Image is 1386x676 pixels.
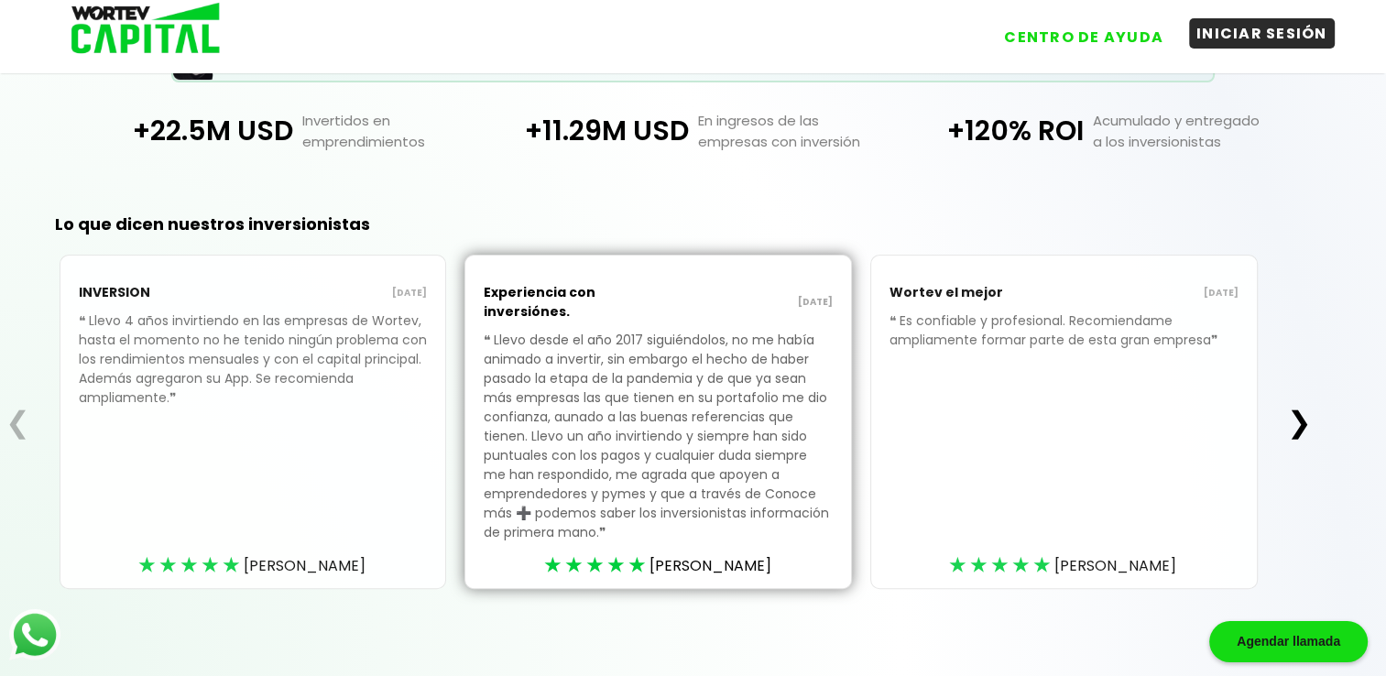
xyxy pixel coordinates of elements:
p: Acumulado y entregado a los inversionistas [1084,110,1286,152]
div: Agendar llamada [1209,621,1368,662]
div: ★★★★★ [544,551,649,579]
p: Wortev el mejor [889,274,1064,311]
p: Experiencia con inversiónes. [484,274,658,331]
div: ★★★★★ [949,551,1054,579]
button: CENTRO DE AYUDA [997,22,1171,52]
span: [PERSON_NAME] [649,554,771,577]
p: Es confiable y profesional. Recomiendame ampliamente formar parte de esta gran empresa [889,311,1239,377]
p: [DATE] [1064,286,1238,300]
p: [DATE] [659,295,833,310]
p: +22.5M USD [101,110,294,152]
span: ❞ [169,388,180,407]
span: [PERSON_NAME] [244,554,366,577]
a: INICIAR SESIÓN [1171,8,1335,52]
div: ★★★★★ [138,551,244,579]
span: ❝ [484,331,494,349]
span: ❝ [79,311,89,330]
p: [DATE] [253,286,427,300]
a: CENTRO DE AYUDA [978,8,1171,52]
span: ❞ [599,523,609,541]
p: Llevo 4 años invirtiendo en las empresas de Wortev, hasta el momento no he tenido ningún problema... [79,311,428,435]
p: +120% ROI [890,110,1084,152]
p: +11.29M USD [496,110,689,152]
span: ❝ [889,311,900,330]
p: En ingresos de las empresas con inversión [688,110,890,152]
span: ❞ [1211,331,1221,349]
img: logos_whatsapp-icon.242b2217.svg [9,609,60,660]
p: INVERSION [79,274,253,311]
p: Invertidos en emprendimientos [293,110,496,152]
p: Llevo desde el año 2017 siguiéndolos, no me había animado a invertir, sin embargo el hecho de hab... [484,331,833,570]
button: ❯ [1281,404,1316,441]
span: [PERSON_NAME] [1054,554,1176,577]
button: INICIAR SESIÓN [1189,18,1335,49]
